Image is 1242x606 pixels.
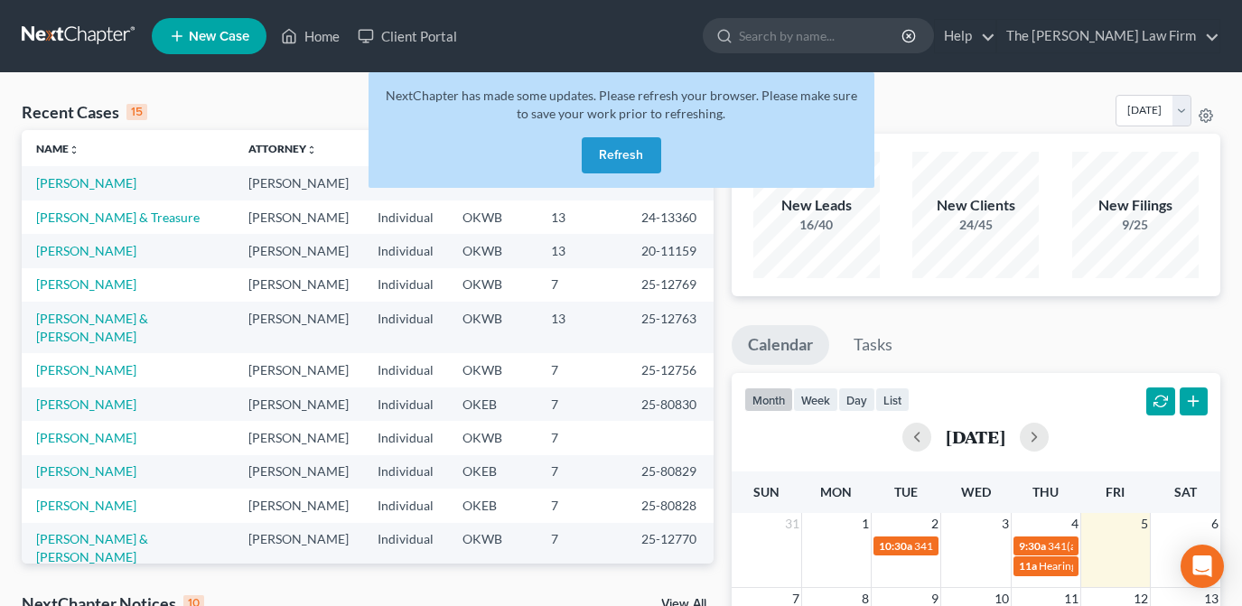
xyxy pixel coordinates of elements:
span: Sun [753,484,780,499]
a: [PERSON_NAME] & [PERSON_NAME] [36,311,148,344]
td: Individual [363,523,448,574]
td: OKWB [448,234,537,267]
td: [PERSON_NAME] [234,421,363,454]
td: [PERSON_NAME] [234,455,363,489]
a: [PERSON_NAME] [36,396,136,412]
span: 11a [1019,559,1037,573]
td: 13 [537,234,627,267]
a: Tasks [837,325,909,365]
span: 6 [1209,513,1220,535]
button: month [744,387,793,412]
a: Help [935,20,995,52]
td: OKEB [448,455,537,489]
button: Refresh [582,137,661,173]
td: 25-12763 [627,302,714,353]
td: 24-13360 [627,200,714,234]
span: Wed [961,484,991,499]
span: NextChapter has made some updates. Please refresh your browser. Please make sure to save your wor... [386,88,857,121]
td: 7 [537,455,627,489]
span: Mon [820,484,852,499]
td: 13 [537,200,627,234]
button: list [875,387,910,412]
td: 25-80829 [627,455,714,489]
a: [PERSON_NAME] [36,243,136,258]
td: Individual [363,387,448,421]
td: Individual [363,421,448,454]
div: Recent Cases [22,101,147,123]
div: 16/40 [753,216,880,234]
span: New Case [189,30,249,43]
input: Search by name... [739,19,904,52]
div: New Filings [1072,195,1199,216]
a: Home [272,20,349,52]
div: New Clients [912,195,1039,216]
a: [PERSON_NAME] [36,463,136,479]
td: 25-80828 [627,489,714,522]
td: 7 [537,353,627,387]
span: Tue [894,484,918,499]
a: [PERSON_NAME] [36,175,136,191]
td: Individual [363,455,448,489]
a: [PERSON_NAME] [36,430,136,445]
td: 7 [537,421,627,454]
div: 9/25 [1072,216,1199,234]
span: 2 [929,513,940,535]
div: 24/45 [912,216,1039,234]
i: unfold_more [306,145,317,155]
td: OKWB [448,302,537,353]
span: 1 [860,513,871,535]
a: [PERSON_NAME] [36,362,136,378]
span: Thu [1032,484,1059,499]
td: 7 [537,268,627,302]
td: Individual [363,489,448,522]
td: [PERSON_NAME] [234,200,363,234]
td: OKEB [448,489,537,522]
a: [PERSON_NAME] & Treasure [36,210,200,225]
td: Individual [363,302,448,353]
a: [PERSON_NAME] [36,498,136,513]
td: [PERSON_NAME] [234,268,363,302]
td: [PERSON_NAME] [234,387,363,421]
span: 5 [1139,513,1150,535]
td: Individual [363,234,448,267]
td: Individual [363,166,448,200]
span: Fri [1106,484,1125,499]
td: 7 [537,489,627,522]
td: 25-80830 [627,387,714,421]
span: 10:30a [879,539,912,553]
span: 4 [1069,513,1080,535]
td: OKWB [448,200,537,234]
td: [PERSON_NAME] [234,302,363,353]
td: [PERSON_NAME] [234,234,363,267]
button: week [793,387,838,412]
i: unfold_more [69,145,79,155]
td: 25-12769 [627,268,714,302]
td: 20-11159 [627,234,714,267]
span: 341(a) meeting for [PERSON_NAME] [914,539,1088,553]
div: New Leads [753,195,880,216]
td: [PERSON_NAME] [234,166,363,200]
td: OKWB [448,523,537,574]
td: 7 [537,523,627,574]
a: The [PERSON_NAME] Law Firm [997,20,1219,52]
td: 13 [537,302,627,353]
td: OKWB [448,268,537,302]
a: [PERSON_NAME] & [PERSON_NAME] [36,531,148,564]
a: Nameunfold_more [36,142,79,155]
td: OKWB [448,353,537,387]
td: 25-12756 [627,353,714,387]
td: 25-12770 [627,523,714,574]
button: day [838,387,875,412]
div: Open Intercom Messenger [1181,545,1224,588]
td: Individual [363,268,448,302]
h2: [DATE] [946,427,1005,446]
div: 15 [126,104,147,120]
span: Sat [1174,484,1197,499]
a: Client Portal [349,20,466,52]
td: Individual [363,353,448,387]
td: OKWB [448,421,537,454]
td: 7 [537,387,627,421]
a: Calendar [732,325,829,365]
span: 31 [783,513,801,535]
a: [PERSON_NAME] [36,276,136,292]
